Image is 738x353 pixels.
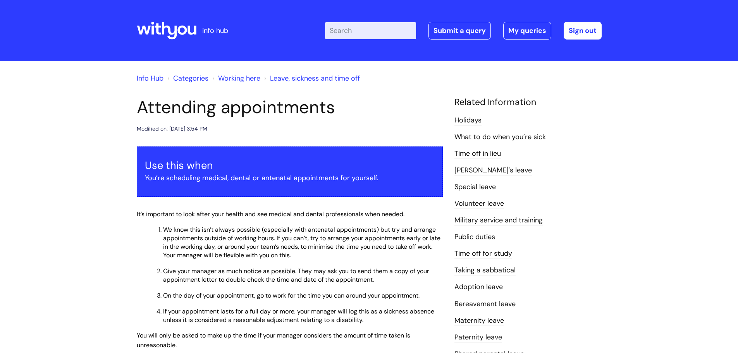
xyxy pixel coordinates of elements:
[163,307,434,324] span: If your appointment lasts for a full day or more, your manager will log this as a sickness absenc...
[163,226,440,259] span: We know this isn’t always possible (especially with antenatal appointments) but try and arrange a...
[163,291,420,300] span: On the day of your appointment, go to work for the time you can around your appointment.
[270,74,360,83] a: Leave, sickness and time off
[163,267,429,284] span: Give your manager as much notice as possible. They may ask you to send them a copy of your appoin...
[428,22,491,40] a: Submit a query
[454,199,504,209] a: Volunteer leave
[454,316,504,326] a: Maternity leave
[137,331,410,349] span: You will only be asked to make up the time if your manager considers the amount of time taken is ...
[454,182,496,192] a: Special leave
[454,232,495,242] a: Public duties
[454,132,546,142] a: What to do when you’re sick
[218,74,260,83] a: Working here
[137,124,207,134] div: Modified on: [DATE] 3:54 PM
[137,97,443,118] h1: Attending appointments
[325,22,602,40] div: | -
[262,72,360,84] li: Leave, sickness and time off
[454,282,503,292] a: Adoption leave
[454,332,502,343] a: Paternity leave
[503,22,551,40] a: My queries
[454,165,532,176] a: [PERSON_NAME]'s leave
[137,74,163,83] a: Info Hub
[564,22,602,40] a: Sign out
[202,24,228,37] p: info hub
[210,72,260,84] li: Working here
[454,215,543,226] a: Military service and training
[145,172,435,184] p: You’re scheduling medical, dental or antenatal appointments for yourself.
[454,97,602,108] h4: Related Information
[325,22,416,39] input: Search
[454,299,516,309] a: Bereavement leave
[173,74,208,83] a: Categories
[454,115,482,126] a: Holidays
[454,149,501,159] a: Time off in lieu
[145,159,435,172] h3: Use this when
[137,210,404,218] span: It’s important to look after your health and see medical and dental professionals when needed.
[165,72,208,84] li: Solution home
[454,249,512,259] a: Time off for study
[454,265,516,276] a: Taking a sabbatical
